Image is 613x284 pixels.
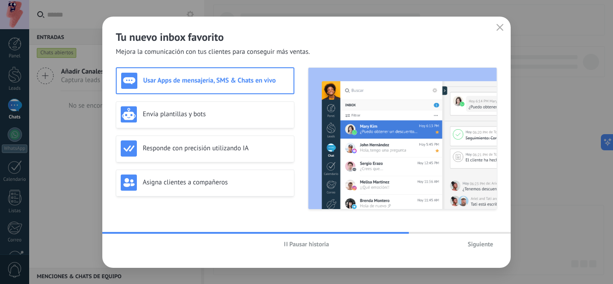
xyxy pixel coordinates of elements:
h3: Responde con precisión utilizando IA [143,144,289,153]
span: Mejora la comunicación con tus clientes para conseguir más ventas. [116,48,310,57]
span: Pausar historia [289,241,329,247]
h3: Usar Apps de mensajería, SMS & Chats en vivo [143,76,289,85]
h3: Asigna clientes a compañeros [143,178,289,187]
h2: Tu nuevo inbox favorito [116,30,497,44]
span: Siguiente [468,241,493,247]
h3: Envía plantillas y bots [143,110,289,118]
button: Pausar historia [280,237,333,251]
button: Siguiente [464,237,497,251]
